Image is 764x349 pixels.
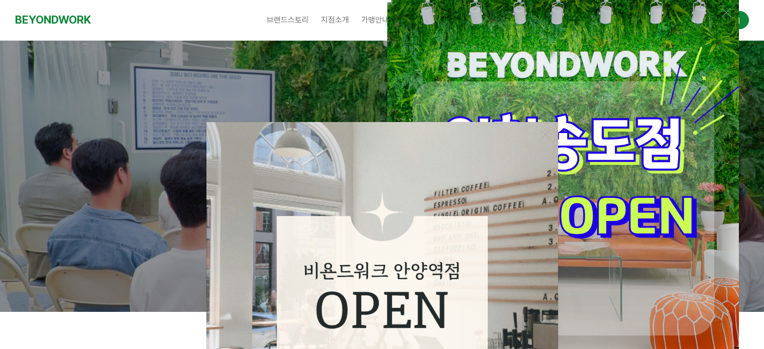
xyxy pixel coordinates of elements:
[315,8,355,33] a: 지점소개
[355,8,395,33] a: 가맹안내
[361,15,389,25] span: 가맹안내
[267,15,309,25] span: 브랜드스토리
[15,11,91,29] a: BEYONDWORK
[261,8,315,33] a: 브랜드스토리
[321,15,349,25] span: 지점소개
